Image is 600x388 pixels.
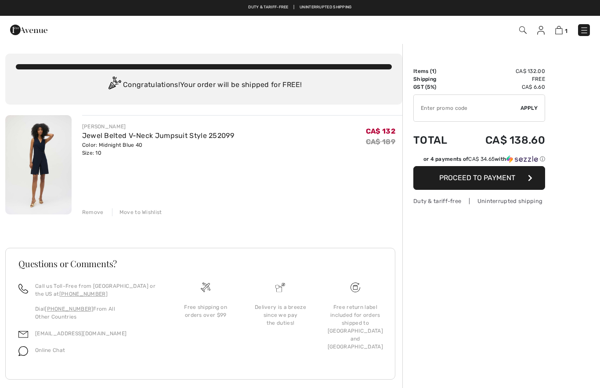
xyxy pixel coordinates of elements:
[18,259,382,268] h3: Questions or Comments?
[82,208,104,216] div: Remove
[59,291,108,297] a: [PHONE_NUMBER]
[18,284,28,294] img: call
[82,123,234,131] div: [PERSON_NAME]
[18,346,28,356] img: chat
[580,26,589,35] img: Menu
[16,76,392,94] div: Congratulations! Your order will be shipped for FREE!
[175,303,236,319] div: Free shipping on orders over $99
[461,125,545,155] td: CA$ 138.60
[413,155,545,166] div: or 4 payments ofCA$ 34.65withSezzle Click to learn more about Sezzle
[413,197,545,205] div: Duty & tariff-free | Uninterrupted shipping
[5,115,72,214] img: Jewel Belted V-Neck Jumpsuit Style 252099
[10,25,47,33] a: 1ère Avenue
[461,83,545,91] td: CA$ 6.60
[565,28,567,34] span: 1
[366,127,395,135] span: CA$ 132
[520,104,538,112] span: Apply
[468,156,495,162] span: CA$ 34.65
[35,282,158,298] p: Call us Toll-Free from [GEOGRAPHIC_DATA] or the US at
[35,330,127,337] a: [EMAIL_ADDRESS][DOMAIN_NAME]
[82,131,234,140] a: Jewel Belted V-Neck Jumpsuit Style 252099
[537,26,545,35] img: My Info
[250,303,311,327] div: Delivery is a breeze since we pay the duties!
[366,138,395,146] s: CA$ 189
[201,283,210,292] img: Free shipping on orders over $99
[555,26,563,34] img: Shopping Bag
[423,155,545,163] div: or 4 payments of with
[82,141,234,157] div: Color: Midnight Blue 40 Size: 10
[461,75,545,83] td: Free
[432,68,434,74] span: 1
[413,125,461,155] td: Total
[413,166,545,190] button: Proceed to Payment
[414,95,520,121] input: Promo code
[413,75,461,83] td: Shipping
[439,174,515,182] span: Proceed to Payment
[461,67,545,75] td: CA$ 132.00
[10,21,47,39] img: 1ère Avenue
[45,306,93,312] a: [PHONE_NUMBER]
[18,330,28,339] img: email
[351,283,360,292] img: Free shipping on orders over $99
[275,283,285,292] img: Delivery is a breeze since we pay the duties!
[112,208,162,216] div: Move to Wishlist
[506,155,538,163] img: Sezzle
[555,25,567,35] a: 1
[519,26,527,34] img: Search
[413,83,461,91] td: GST (5%)
[413,67,461,75] td: Items ( )
[35,347,65,353] span: Online Chat
[105,76,123,94] img: Congratulation2.svg
[325,303,386,351] div: Free return label included for orders shipped to [GEOGRAPHIC_DATA] and [GEOGRAPHIC_DATA]
[35,305,158,321] p: Dial From All Other Countries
